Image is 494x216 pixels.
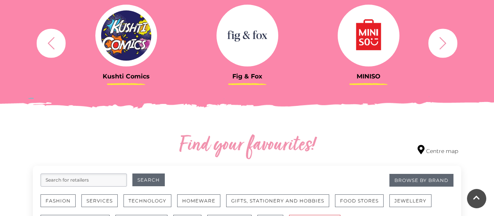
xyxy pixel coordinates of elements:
button: Jewellery [389,194,431,207]
h3: Fig & Fox [193,73,302,80]
a: Homeware [177,194,226,215]
input: Search for retailers [41,173,127,187]
button: Fashion [41,194,76,207]
button: Technology [123,194,171,207]
a: Fashion [41,194,81,215]
a: Kushti Comics [71,5,181,80]
a: Gifts, Stationery and Hobbies [226,194,335,215]
h3: MINISO [314,73,423,80]
button: Search [132,173,165,186]
button: Homeware [177,194,220,207]
a: Technology [123,194,177,215]
button: Gifts, Stationery and Hobbies [226,194,329,207]
a: Centre map [418,145,458,155]
h3: Kushti Comics [71,73,181,80]
button: Services [81,194,118,207]
a: Browse By Brand [389,174,453,187]
button: Food Stores [335,194,384,207]
a: Services [81,194,123,215]
h2: Find your favourites! [106,133,388,158]
a: Food Stores [335,194,389,215]
a: Fig & Fox [193,5,302,80]
a: MINISO [314,5,423,80]
a: Jewellery [389,194,437,215]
